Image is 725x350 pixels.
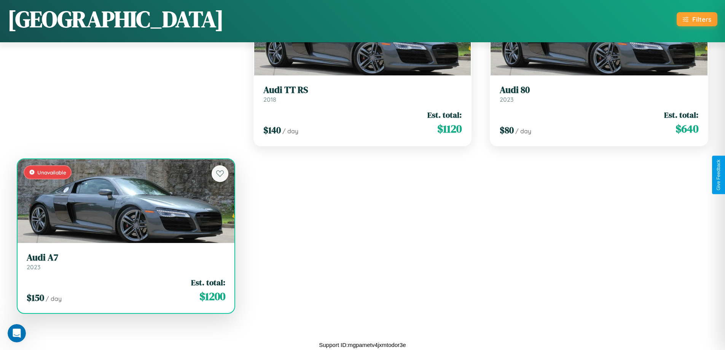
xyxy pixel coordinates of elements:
span: $ 1200 [199,289,225,304]
span: 2023 [27,263,40,271]
h3: Audi A7 [27,252,225,263]
span: / day [46,295,62,302]
span: Unavailable [37,169,66,176]
iframe: Intercom live chat [8,324,26,342]
span: 2018 [263,96,276,103]
span: Est. total: [427,109,462,120]
p: Support ID: mgpametv4jxmtodor3e [319,340,406,350]
span: Est. total: [191,277,225,288]
span: $ 80 [500,124,514,136]
span: / day [515,127,531,135]
span: Est. total: [664,109,698,120]
h3: Audi 80 [500,85,698,96]
div: Give Feedback [716,160,721,190]
span: $ 640 [676,121,698,136]
a: Audi 802023 [500,85,698,103]
span: $ 1120 [437,121,462,136]
button: Filters [677,12,717,26]
h1: [GEOGRAPHIC_DATA] [8,3,224,35]
a: Audi A72023 [27,252,225,271]
span: 2023 [500,96,513,103]
h3: Audi TT RS [263,85,462,96]
span: / day [282,127,298,135]
div: Filters [692,15,711,23]
span: $ 150 [27,291,44,304]
a: Audi TT RS2018 [263,85,462,103]
span: $ 140 [263,124,281,136]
